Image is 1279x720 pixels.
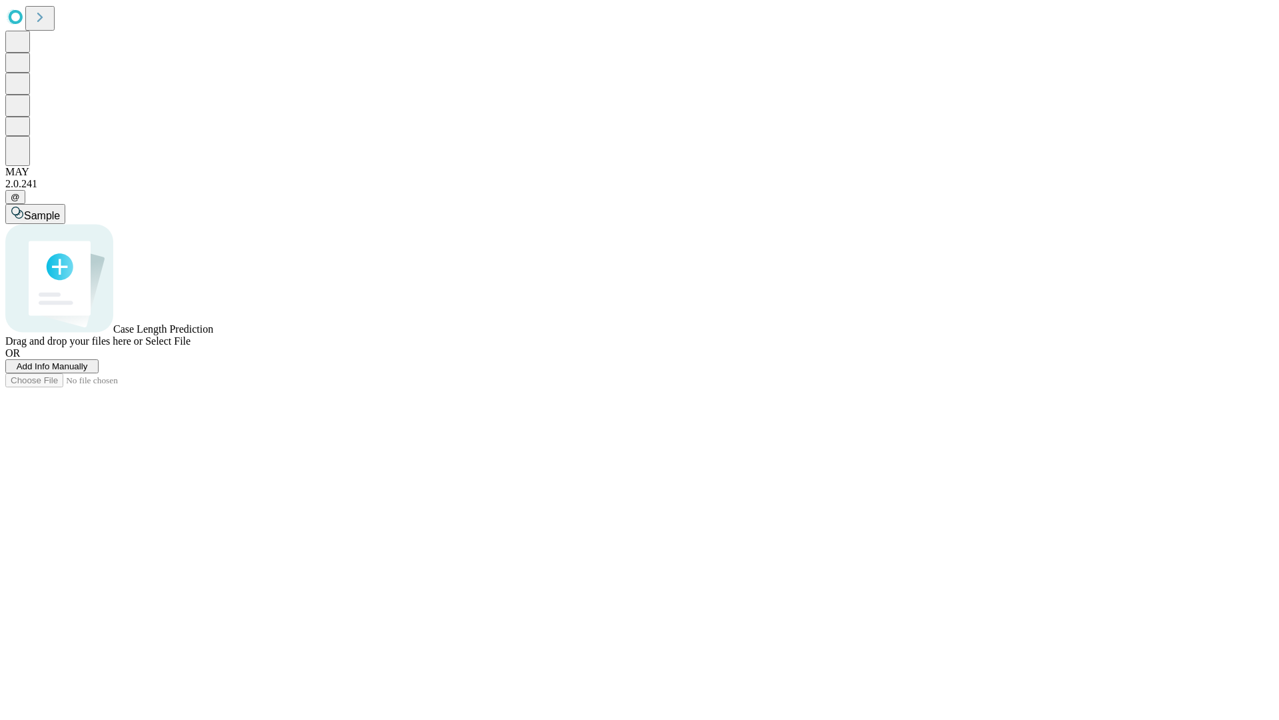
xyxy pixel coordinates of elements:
span: OR [5,347,20,359]
button: Add Info Manually [5,359,99,373]
button: Sample [5,204,65,224]
button: @ [5,190,25,204]
span: Case Length Prediction [113,323,213,335]
div: MAY [5,166,1274,178]
span: Drag and drop your files here or [5,335,143,347]
span: Sample [24,210,60,221]
span: Add Info Manually [17,361,88,371]
span: Select File [145,335,191,347]
div: 2.0.241 [5,178,1274,190]
span: @ [11,192,20,202]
